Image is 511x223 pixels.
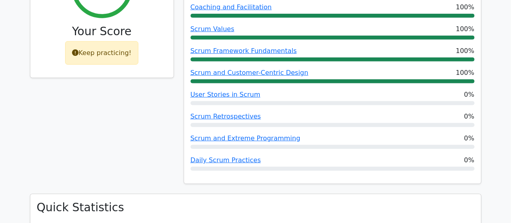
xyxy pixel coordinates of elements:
[191,47,297,55] a: Scrum Framework Fundamentals
[464,155,474,165] span: 0%
[37,201,475,215] h3: Quick Statistics
[191,134,301,142] a: Scrum and Extreme Programming
[191,25,235,33] a: Scrum Values
[456,24,475,34] span: 100%
[191,156,261,164] a: Daily Scrum Practices
[464,134,474,143] span: 0%
[464,90,474,100] span: 0%
[65,41,138,65] div: Keep practicing!
[191,3,272,11] a: Coaching and Facilitation
[456,68,475,78] span: 100%
[191,91,261,98] a: User Stories in Scrum
[456,46,475,56] span: 100%
[464,112,474,121] span: 0%
[456,2,475,12] span: 100%
[191,69,309,76] a: Scrum and Customer-Centric Design
[191,113,261,120] a: Scrum Retrospectives
[37,25,167,38] h3: Your Score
